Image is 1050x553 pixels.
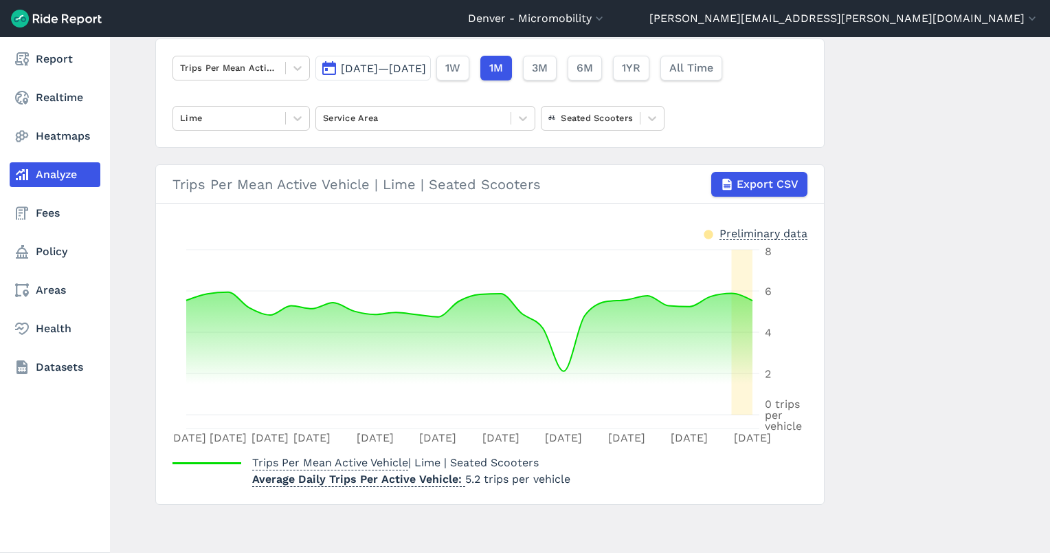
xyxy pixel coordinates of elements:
[10,316,100,341] a: Health
[660,56,722,80] button: All Time
[765,326,772,339] tspan: 4
[445,60,460,76] span: 1W
[341,62,426,75] span: [DATE]—[DATE]
[480,56,512,80] button: 1M
[10,85,100,110] a: Realtime
[10,124,100,149] a: Heatmaps
[169,431,206,444] tspan: [DATE]
[10,162,100,187] a: Analyze
[765,398,800,411] tspan: 0 trips
[468,10,606,27] button: Denver - Micromobility
[10,201,100,226] a: Fees
[737,176,798,193] span: Export CSV
[315,56,431,80] button: [DATE]—[DATE]
[10,47,100,72] a: Report
[669,60,713,76] span: All Time
[419,431,456,444] tspan: [DATE]
[613,56,649,80] button: 1YR
[252,456,539,469] span: | Lime | Seated Scooters
[489,60,503,76] span: 1M
[523,56,557,80] button: 3M
[172,172,807,197] div: Trips Per Mean Active Vehicle | Lime | Seated Scooters
[765,367,771,380] tspan: 2
[577,60,593,76] span: 6M
[482,431,520,444] tspan: [DATE]
[10,355,100,380] a: Datasets
[711,172,807,197] button: Export CSV
[293,431,331,444] tspan: [DATE]
[357,431,394,444] tspan: [DATE]
[532,60,548,76] span: 3M
[210,431,247,444] tspan: [DATE]
[436,56,469,80] button: 1W
[568,56,602,80] button: 6M
[252,431,289,444] tspan: [DATE]
[765,285,772,298] tspan: 6
[545,431,582,444] tspan: [DATE]
[765,409,783,422] tspan: per
[719,226,807,240] div: Preliminary data
[252,452,408,470] span: Trips Per Mean Active Vehicle
[765,245,772,258] tspan: 8
[10,239,100,264] a: Policy
[734,431,771,444] tspan: [DATE]
[608,431,645,444] tspan: [DATE]
[671,431,708,444] tspan: [DATE]
[10,278,100,303] a: Areas
[765,420,802,433] tspan: vehicle
[622,60,640,76] span: 1YR
[252,471,570,488] p: 5.2 trips per vehicle
[649,10,1039,27] button: [PERSON_NAME][EMAIL_ADDRESS][PERSON_NAME][DOMAIN_NAME]
[252,468,465,487] span: Average Daily Trips Per Active Vehicle
[11,10,102,28] img: Ride Report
